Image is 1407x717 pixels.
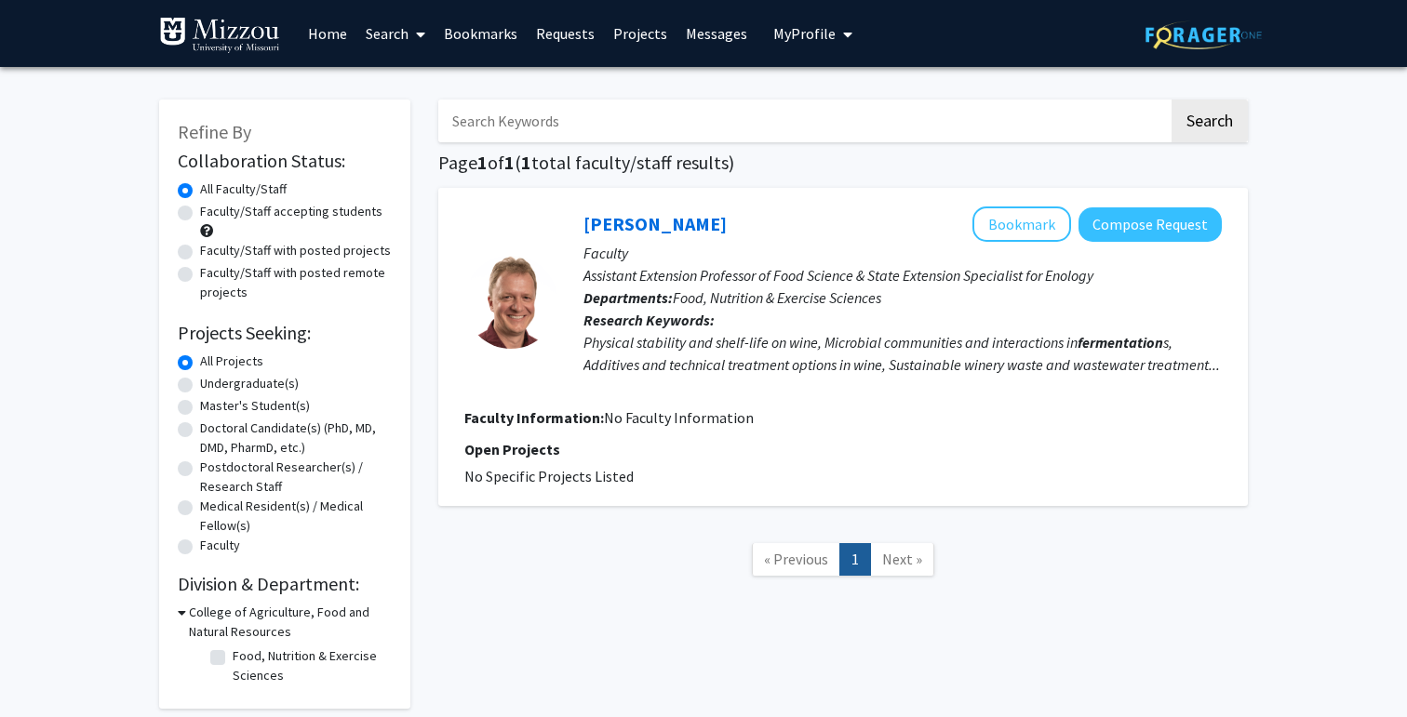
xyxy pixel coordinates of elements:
[773,24,836,43] span: My Profile
[870,543,934,576] a: Next Page
[504,151,515,174] span: 1
[464,438,1222,460] p: Open Projects
[200,179,287,199] label: All Faculty/Staff
[882,550,922,568] span: Next »
[435,1,527,66] a: Bookmarks
[583,264,1222,286] p: Assistant Extension Professor of Food Science & State Extension Specialist for Enology
[178,150,392,172] h2: Collaboration Status:
[200,352,263,371] label: All Projects
[972,206,1071,242] button: Add Stephan Sommer to Bookmarks
[178,573,392,595] h2: Division & Department:
[583,288,673,307] b: Departments:
[764,550,828,568] span: « Previous
[200,202,382,221] label: Faculty/Staff accepting students
[438,100,1169,142] input: Search Keywords
[178,322,392,344] h2: Projects Seeking:
[189,603,392,642] h3: College of Agriculture, Food and Natural Resources
[1146,20,1262,49] img: ForagerOne Logo
[604,1,677,66] a: Projects
[299,1,356,66] a: Home
[464,408,604,427] b: Faculty Information:
[527,1,604,66] a: Requests
[200,497,392,536] label: Medical Resident(s) / Medical Fellow(s)
[477,151,488,174] span: 1
[521,151,531,174] span: 1
[178,120,251,143] span: Refine By
[1172,100,1248,142] button: Search
[200,536,240,555] label: Faculty
[438,152,1248,174] h1: Page of ( total faculty/staff results)
[677,1,757,66] a: Messages
[233,646,387,685] label: Food, Nutrition & Exercise Sciences
[159,17,280,54] img: University of Missouri Logo
[200,396,310,416] label: Master's Student(s)
[1078,333,1163,352] b: fermentation
[604,408,754,427] span: No Faculty Information
[673,288,881,307] span: Food, Nutrition & Exercise Sciences
[583,212,727,235] a: [PERSON_NAME]
[583,331,1222,376] div: Physical stability and shelf-life on wine, Microbial communities and interactions in s, Additives...
[583,242,1222,264] p: Faculty
[200,418,392,458] label: Doctoral Candidate(s) (PhD, MD, DMD, PharmD, etc.)
[1079,207,1222,242] button: Compose Request to Stephan Sommer
[356,1,435,66] a: Search
[200,458,392,497] label: Postdoctoral Researcher(s) / Research Staff
[438,524,1248,600] nav: Page navigation
[14,633,79,703] iframe: Chat
[200,263,392,302] label: Faculty/Staff with posted remote projects
[583,311,715,329] b: Research Keywords:
[839,543,871,576] a: 1
[464,467,634,485] span: No Specific Projects Listed
[200,374,299,393] label: Undergraduate(s)
[200,241,391,260] label: Faculty/Staff with posted projects
[752,543,840,576] a: Previous Page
